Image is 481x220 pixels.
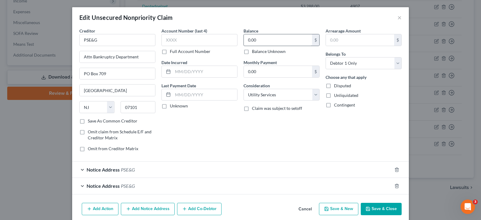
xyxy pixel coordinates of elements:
[244,34,312,46] input: 0.00
[461,200,475,214] iframe: Intercom live chat
[82,203,118,215] button: Add Action
[88,129,152,140] span: Omit claim from Schedule E/F and Creditor Matrix
[312,34,319,46] div: $
[88,146,138,151] span: Omit from Creditor Matrix
[326,34,394,46] input: 0.00
[319,203,358,215] button: Save & New
[394,34,401,46] div: $
[252,106,302,111] span: Claim was subject to setoff
[161,82,196,89] label: Last Payment Date
[326,28,361,34] label: Arrearage Amount
[121,101,156,113] input: Enter zip...
[121,183,135,189] span: PSE&G
[161,28,207,34] label: Account Number (last 4)
[161,59,187,66] label: Date Incurred
[244,28,258,34] label: Balance
[173,66,237,77] input: MM/DD/YYYY
[121,203,175,215] button: Add Notice Address
[361,203,402,215] button: Save & Close
[473,200,478,204] span: 3
[121,167,135,172] span: PSE&G
[79,13,173,22] div: Edit Unsecured Nonpriority Claim
[334,83,351,88] span: Disputed
[161,34,237,46] input: XXXX
[170,48,210,54] label: Full Account Number
[173,89,237,101] input: MM/DD/YYYY
[244,59,277,66] label: Monthly Payment
[252,48,286,54] label: Balance Unknown
[80,51,155,63] input: Enter address...
[326,51,346,57] span: Belongs To
[244,66,312,77] input: 0.00
[294,203,317,215] button: Cancel
[79,34,155,46] input: Search creditor by name...
[80,85,155,96] input: Enter city...
[312,66,319,77] div: $
[170,103,188,109] label: Unknown
[177,203,222,215] button: Add Co-Debtor
[397,14,402,21] button: ×
[79,28,95,33] span: Creditor
[334,102,355,107] span: Contingent
[80,68,155,79] input: Apt, Suite, etc...
[244,82,270,89] label: Consideration
[326,74,366,80] label: Choose any that apply
[334,93,358,98] span: Unliquidated
[87,183,120,189] span: Notice Address
[87,167,120,172] span: Notice Address
[88,118,137,124] label: Save As Common Creditor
